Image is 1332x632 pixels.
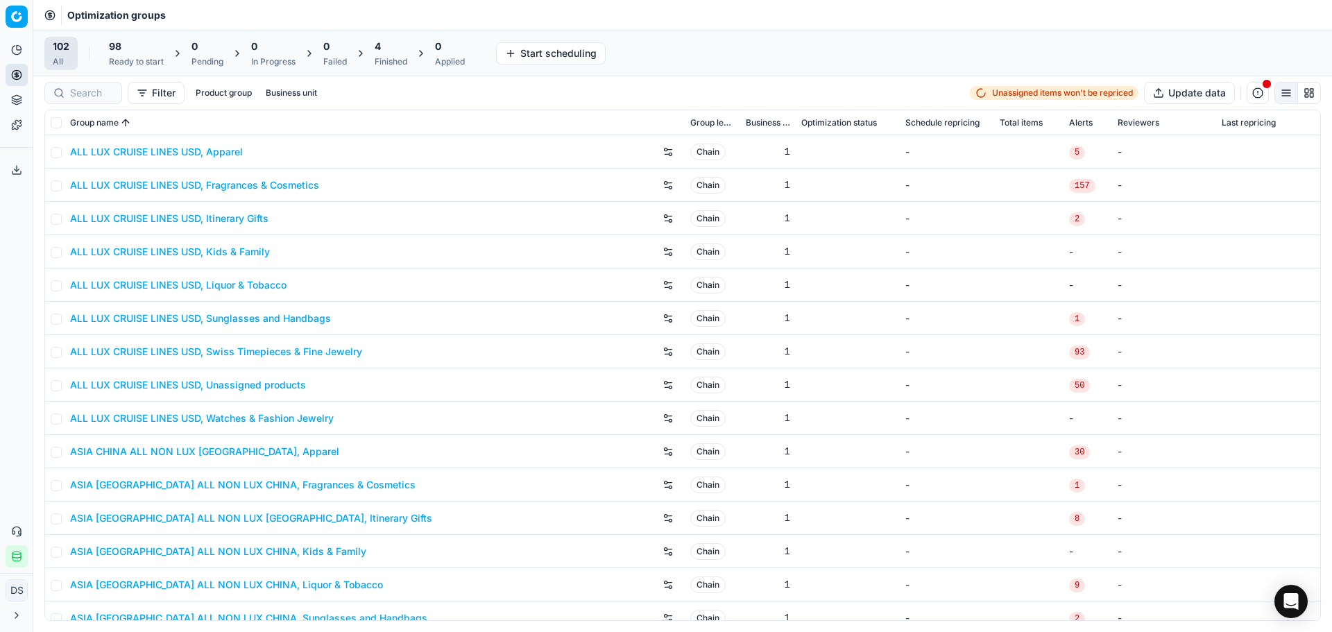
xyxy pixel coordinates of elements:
a: ALL LUX CRUISE LINES USD, Swiss Timepieces & Fine Jewelry [70,345,362,359]
div: 1 [746,212,790,225]
span: Business unit [746,117,790,128]
div: Pending [191,56,223,67]
div: 1 [746,611,790,625]
button: Product group [190,85,257,101]
a: ALL LUX CRUISE LINES USD, Itinerary Gifts [70,212,268,225]
span: Reviewers [1118,117,1159,128]
span: 1 [1069,312,1085,326]
td: - [1112,435,1216,468]
span: 4 [375,40,381,53]
div: 1 [746,378,790,392]
span: Chain [690,310,726,327]
div: 1 [746,511,790,525]
div: All [53,56,69,67]
td: - [900,302,994,335]
td: - [1112,202,1216,235]
span: DS [6,580,27,601]
button: Start scheduling [496,42,606,65]
span: Alerts [1069,117,1093,128]
td: - [900,535,994,568]
button: Business unit [260,85,323,101]
span: Schedule repricing [905,117,980,128]
a: ALL LUX CRUISE LINES USD, Unassigned products [70,378,306,392]
button: Filter [128,82,185,104]
div: Applied [435,56,465,67]
span: 8 [1069,512,1085,526]
span: 30 [1069,445,1090,459]
a: ALL LUX CRUISE LINES USD, Liquor & Tobacco [70,278,287,292]
a: ALL LUX CRUISE LINES USD, Sunglasses and Handbags [70,311,331,325]
td: - [1064,535,1112,568]
span: 5 [1069,146,1085,160]
td: - [900,435,994,468]
div: Ready to start [109,56,164,67]
a: ASIA [GEOGRAPHIC_DATA] ALL NON LUX [GEOGRAPHIC_DATA], Itinerary Gifts [70,511,432,525]
span: 0 [435,40,441,53]
td: - [900,268,994,302]
td: - [1112,402,1216,435]
td: - [1112,368,1216,402]
div: In Progress [251,56,296,67]
td: - [1064,402,1112,435]
td: - [900,335,994,368]
a: ALL LUX CRUISE LINES USD, Apparel [70,145,243,159]
span: Group level [690,117,735,128]
td: - [1112,302,1216,335]
span: 2 [1069,212,1085,226]
span: Chain [690,610,726,626]
div: Open Intercom Messenger [1274,585,1308,618]
td: - [900,169,994,202]
span: Optimization status [801,117,877,128]
td: - [1112,268,1216,302]
span: 0 [323,40,330,53]
div: 1 [746,445,790,459]
button: Sorted by Group name ascending [119,116,133,130]
td: - [1112,235,1216,268]
span: Chain [690,244,726,260]
div: 1 [746,245,790,259]
td: - [900,368,994,402]
td: - [1064,268,1112,302]
span: 93 [1069,345,1090,359]
td: - [1112,535,1216,568]
span: 98 [109,40,121,53]
td: - [1112,502,1216,535]
div: 1 [746,311,790,325]
span: Chain [690,377,726,393]
span: 50 [1069,379,1090,393]
span: Chain [690,577,726,593]
td: - [900,202,994,235]
div: 1 [746,178,790,192]
span: Chain [690,477,726,493]
span: 2 [1069,612,1085,626]
span: Chain [690,443,726,460]
div: 1 [746,345,790,359]
a: ASIA [GEOGRAPHIC_DATA] ALL NON LUX CHINA, Kids & Family [70,545,366,558]
a: ASIA CHINA ALL NON LUX [GEOGRAPHIC_DATA], Apparel [70,445,339,459]
td: - [900,568,994,601]
div: Finished [375,56,407,67]
div: 1 [746,145,790,159]
td: - [900,402,994,435]
div: 1 [746,478,790,492]
span: 102 [53,40,69,53]
div: 1 [746,411,790,425]
span: Chain [690,210,726,227]
span: Chain [690,343,726,360]
a: ASIA [GEOGRAPHIC_DATA] ALL NON LUX CHINA, Fragrances & Cosmetics [70,478,416,492]
span: 157 [1069,179,1095,193]
a: ALL LUX CRUISE LINES USD, Kids & Family [70,245,270,259]
td: - [1112,568,1216,601]
span: Chain [690,410,726,427]
span: Unassigned items won't be repriced [992,87,1133,99]
td: - [1112,468,1216,502]
button: DS [6,579,28,601]
span: 1 [1069,479,1085,493]
td: - [1112,335,1216,368]
td: - [900,135,994,169]
span: Chain [690,543,726,560]
a: Unassigned items won't be repriced [970,86,1138,100]
div: Failed [323,56,347,67]
span: 0 [251,40,257,53]
a: ALL LUX CRUISE LINES USD, Watches & Fashion Jewelry [70,411,334,425]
